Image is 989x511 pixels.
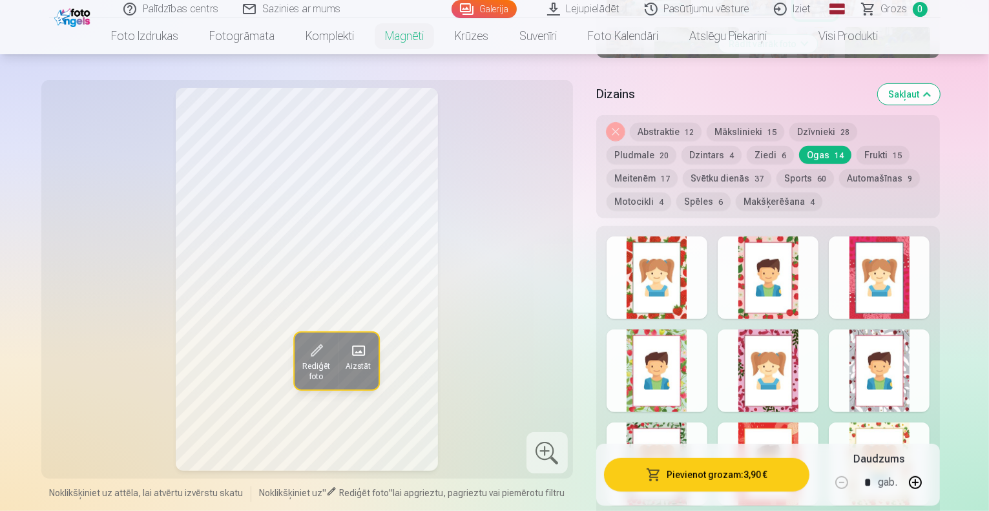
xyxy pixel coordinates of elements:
[840,128,849,137] span: 28
[607,146,676,164] button: Pludmale20
[49,486,243,499] span: Noklikšķiniet uz attēla, lai atvērtu izvērstu skatu
[194,18,290,54] a: Fotogrāmata
[776,169,834,187] button: Sports60
[682,146,742,164] button: Dzintars4
[729,151,734,160] span: 4
[683,169,771,187] button: Svētku dienās37
[913,2,928,17] span: 0
[810,198,815,207] span: 4
[604,458,810,492] button: Pievienot grozam:3,90 €
[607,169,678,187] button: Meitenēm17
[630,123,702,141] button: Abstraktie12
[839,169,920,187] button: Automašīnas9
[302,361,329,382] span: Rediģēt foto
[878,84,940,105] button: Sakļaut
[389,488,393,498] span: "
[817,174,826,183] span: 60
[789,123,857,141] button: Dzīvnieki28
[674,18,782,54] a: Atslēgu piekariņi
[96,18,194,54] a: Foto izdrukas
[878,467,897,498] div: gab.
[322,488,326,498] span: "
[439,18,504,54] a: Krūzes
[908,174,912,183] span: 9
[345,361,370,371] span: Aizstāt
[370,18,439,54] a: Magnēti
[799,146,851,164] button: Ogas14
[290,18,370,54] a: Komplekti
[339,488,389,498] span: Rediģēt foto
[572,18,674,54] a: Foto kalendāri
[893,151,902,160] span: 15
[259,488,322,498] span: Noklikšķiniet uz
[767,128,776,137] span: 15
[661,174,670,183] span: 17
[747,146,794,164] button: Ziedi6
[755,174,764,183] span: 37
[736,193,822,211] button: Makšķerēšana4
[853,452,904,467] h5: Daudzums
[685,128,694,137] span: 12
[337,333,378,390] button: Aizstāt
[659,198,663,207] span: 4
[607,193,671,211] button: Motocikli4
[782,18,893,54] a: Visi produkti
[782,151,786,160] span: 6
[835,151,844,160] span: 14
[54,5,94,27] img: /fa1
[393,488,565,498] span: lai apgrieztu, pagrieztu vai piemērotu filtru
[596,85,868,103] h5: Dizains
[676,193,731,211] button: Spēles6
[660,151,669,160] span: 20
[718,198,723,207] span: 6
[707,123,784,141] button: Mākslinieki15
[294,333,337,390] button: Rediģēt foto
[857,146,910,164] button: Frukti15
[504,18,572,54] a: Suvenīri
[881,1,908,17] span: Grozs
